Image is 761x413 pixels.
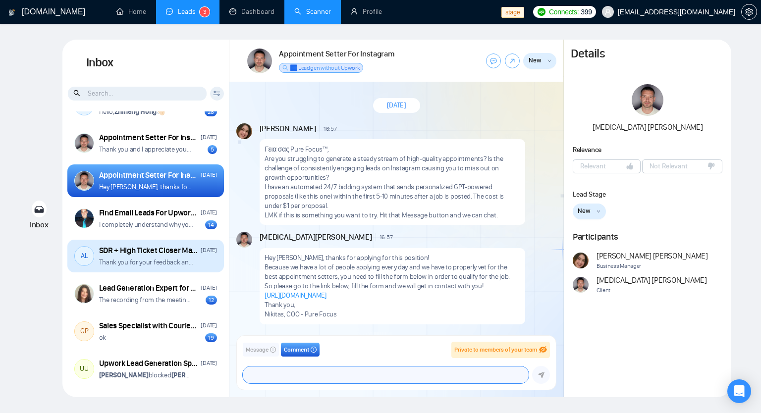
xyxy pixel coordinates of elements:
img: Nikita Kasianov [75,171,94,190]
span: Message [246,345,269,355]
img: Andrian Marsella [573,253,589,268]
span: Inbox [30,220,49,229]
p: Are you struggling to generate a steady stream of high-quality appointments? Is the challenge of ... [265,154,520,182]
a: [URL][DOMAIN_NAME] [265,291,326,300]
p: ok [99,333,106,342]
span: [MEDICAL_DATA][PERSON_NAME] [260,232,372,243]
button: setting [741,4,757,20]
h1: Inbox [62,40,229,86]
img: Dariia Boichuk [75,284,94,303]
p: LMK if this is something you want to try. Hit that Message button and we can chat. [265,210,520,220]
p: blocked [99,370,194,380]
a: searchScanner [294,7,331,16]
strong: Zhineng Hong [114,107,157,116]
div: AL [75,247,94,265]
div: Sales Specialist with Courier Parcel Reseller Expertise [99,320,198,331]
p: Hello, 👋🏻 [99,107,165,116]
span: Business Manager [597,261,708,271]
h1: Participants [573,231,723,242]
div: 28 [205,107,217,116]
p: Thank you, [265,300,520,310]
span: [MEDICAL_DATA] [PERSON_NAME] [593,122,703,132]
div: [DATE] [201,208,217,217]
div: [DATE] [201,246,217,255]
h1: Appointment Setter For Instagram [279,49,394,59]
div: Upwork Lead Generation Specialist [99,358,198,369]
span: 16:57 [380,233,393,241]
div: GP [75,322,94,341]
span: Relevant [580,161,606,171]
a: messageLeads3 [166,7,210,16]
span: [PERSON_NAME] [260,123,316,134]
span: New [578,206,591,216]
span: stage [501,7,524,18]
input: Search... [68,87,207,101]
button: Messageinfo-circle [243,343,279,357]
img: Nikita Kasianov [75,134,94,153]
img: Andrian [236,123,252,139]
span: search [282,65,288,71]
div: [DATE] [201,283,217,293]
img: Jonathan DeYoung [75,209,94,228]
div: Find Email Leads For Upwork Client Agencies [99,207,198,218]
span: info-circle [311,347,317,353]
div: Lead Generation Expert for UX/UI designers team [99,283,198,294]
span: New [529,55,542,65]
img: Nikita Kasianov [632,84,663,116]
p: Thank you and I appreciate your time. Feel free to contact me if you need awesome automated lead ... [99,145,194,154]
div: SDR + High Ticket Closer Make $3K-$15k monthly 100% comission based only. [99,245,198,256]
p: Hey [PERSON_NAME], thanks for applying for this position! [99,182,194,192]
div: [DATE] [201,133,217,142]
img: Nikita Kasianov [573,277,589,293]
span: 3 [203,8,207,15]
p: The recording from the meeting on now available [99,295,194,305]
img: Nikita Kasianov [247,49,272,73]
a: userProfile [351,7,382,16]
button: Newdown [573,204,606,219]
p: I have an automated 24/7 bidding system that sends personalized GPT-powered proposals (like this ... [265,182,520,210]
span: Lead Stage [573,190,606,199]
button: Newdown [523,53,556,69]
span: setting [742,8,757,16]
span: search [73,88,82,99]
div: [DATE] [201,321,217,330]
span: [PERSON_NAME] [PERSON_NAME] [597,251,708,261]
button: Commentinfo-circle [281,343,320,357]
span: [MEDICAL_DATA] [PERSON_NAME] [597,275,707,286]
img: logo [8,4,15,20]
div: [DATE] [201,170,217,180]
div: 19 [205,333,217,342]
div: 14 [205,220,217,229]
p: I completely understand why you would prefer to talk here. As much as I'd like to talk business w... [99,220,194,229]
p: Because we have a lot of people applying every day and we have to properly vet for the best appoi... [265,262,520,281]
a: setting [741,8,757,16]
div: UU [75,360,94,378]
span: ✅ Leadgen without Upwork [290,64,360,71]
div: Appointment Setter For Instagram [99,132,198,143]
p: Γεια σας Pure Focus™, [265,145,520,154]
span: user [604,8,611,15]
p: So please go to the link below, fill the form and we will get in contact with you! [265,281,520,291]
div: [DATE] [201,359,217,368]
button: Relevant [573,159,641,173]
span: Private to members of your team [454,346,537,353]
h1: Details [571,47,604,61]
span: 16:57 [324,125,337,133]
span: Relevance [573,146,601,154]
div: Appointment Setter For Instagram [99,170,198,181]
p: Nikitas, COO - Pure Focus [265,310,520,319]
span: Client [597,286,707,295]
span: down [547,58,551,63]
span: [DATE] [387,101,406,110]
span: down [597,209,600,213]
a: dashboardDashboard [229,7,274,16]
span: Connects: [549,6,579,17]
div: 12 [206,296,217,305]
div: Open Intercom Messenger [727,379,751,403]
span: 399 [581,6,592,17]
button: Not Relevant [642,159,722,173]
strong: [PERSON_NAME] [171,371,221,379]
span: info-circle [270,347,276,353]
p: Hey [PERSON_NAME], thanks for applying for this position! [265,253,520,262]
img: Nikita [236,232,252,248]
